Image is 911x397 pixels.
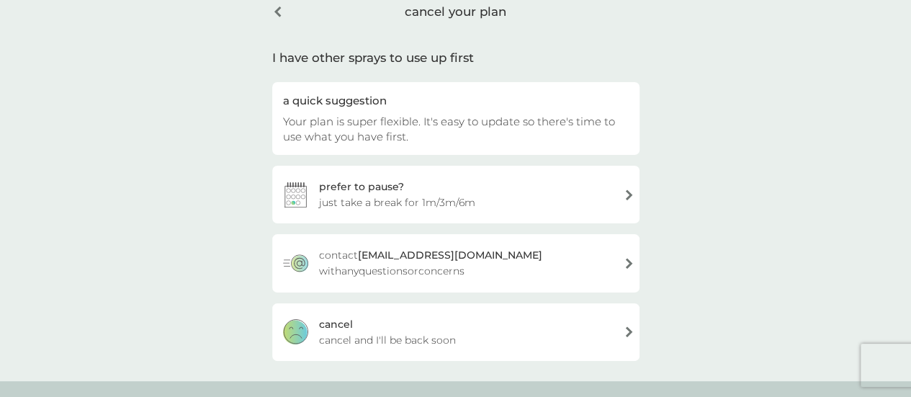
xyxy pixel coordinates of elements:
div: a quick suggestion [283,93,629,108]
span: Your plan is super flexible. It's easy to update so there's time to use what you have first. [283,115,615,143]
span: cancel and I'll be back soon [319,332,456,348]
div: I have other sprays to use up first [272,48,640,68]
div: cancel [319,316,353,332]
span: just take a break for 1m/3m/6m [319,195,475,210]
a: contact[EMAIL_ADDRESS][DOMAIN_NAME] withanyquestionsorconcerns [272,234,640,292]
span: contact with any questions or concerns [319,247,612,279]
strong: [EMAIL_ADDRESS][DOMAIN_NAME] [358,249,542,262]
div: prefer to pause? [319,179,404,195]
